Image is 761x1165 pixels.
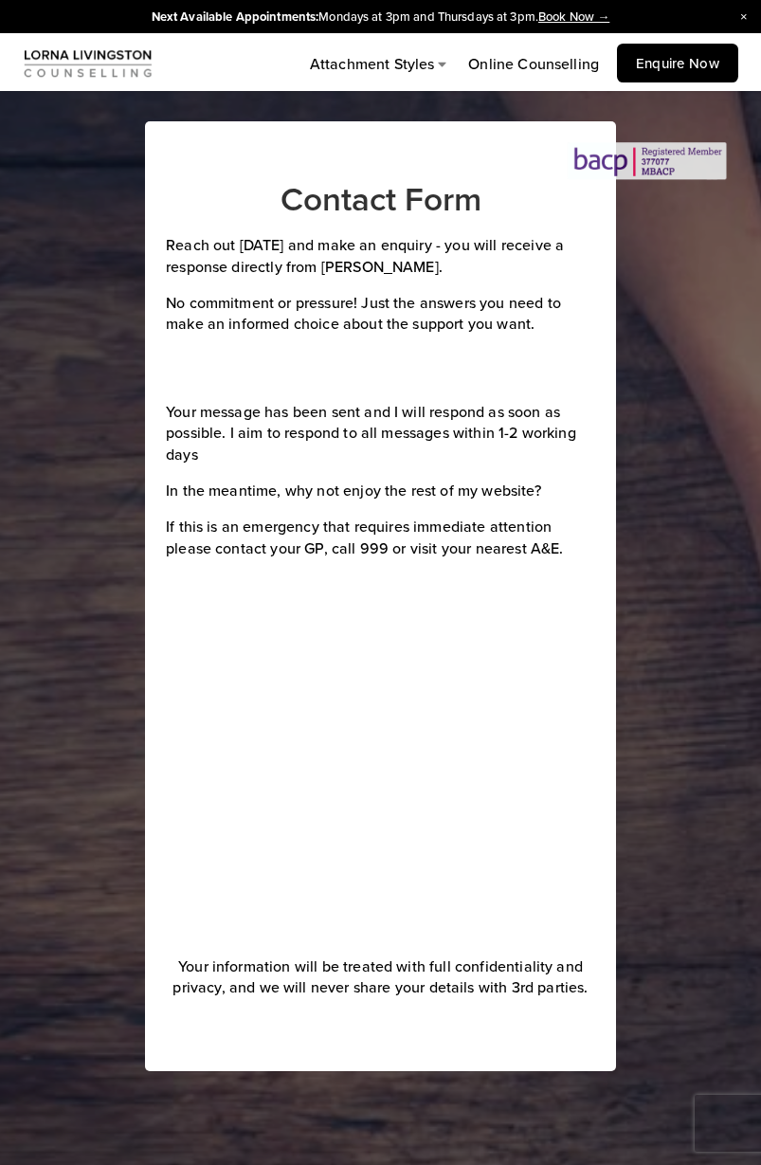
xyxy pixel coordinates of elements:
a: folder dropdown [310,52,452,77]
a: Book Now → [538,8,609,25]
p: Reach out [DATE] and make an enquiry - you will receive a response directly from [PERSON_NAME]. [166,234,595,277]
span: Attachment Styles [310,53,435,74]
a: Online Counselling [468,52,599,77]
h1: Contact Form [166,178,595,219]
p: If this is an emergency that requires immediate attention please contact your GP, call 999 or vis... [166,516,595,558]
p: In the meantime, why not enjoy the rest of my website? [166,480,595,501]
a: Enquire Now [617,44,738,82]
p: No commitment or pressure! Just the answers you need to make an informed choice about the support... [166,292,595,335]
img: Counsellor Lorna Livingston: Counselling London [23,46,154,80]
p: Your information will be treated with full confidentiality and privacy, and we will never share y... [166,956,595,998]
p: Your message has been sent and I will respond as soon as possible. I aim to respond to all messag... [166,401,595,464]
